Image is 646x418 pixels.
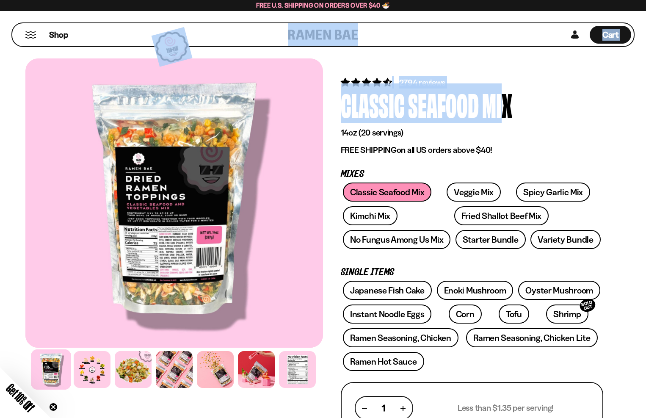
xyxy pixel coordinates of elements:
[546,305,588,324] a: ShrimpSOLD OUT
[343,352,424,371] a: Ramen Hot Sauce
[449,305,482,324] a: Corn
[256,1,390,9] span: Free U.S. Shipping on Orders over $40 🍜
[341,269,603,277] p: Single Items
[458,403,554,413] p: Less than $1.35 per serving!
[590,23,631,46] div: Cart
[602,30,619,40] span: Cart
[49,403,58,411] button: Close teaser
[25,31,36,39] button: Mobile Menu Trigger
[341,127,603,138] p: 14oz (20 servings)
[447,183,501,202] a: Veggie Mix
[4,381,37,414] span: Get 10% Off
[341,89,405,120] div: Classic
[343,281,432,300] a: Japanese Fish Cake
[341,170,603,178] p: Mixes
[437,281,513,300] a: Enoki Mushroom
[49,29,68,41] span: Shop
[343,206,398,225] a: Kimchi Mix
[382,403,385,413] span: 1
[499,305,529,324] a: Tofu
[466,328,597,347] a: Ramen Seasoning, Chicken Lite
[399,78,446,88] span: 2794 reviews
[49,26,68,44] a: Shop
[516,183,590,202] a: Spicy Garlic Mix
[482,89,512,120] div: Mix
[343,305,431,324] a: Instant Noodle Eggs
[456,230,526,249] a: Starter Bundle
[341,145,603,155] p: on all US orders above $40!
[408,89,479,120] div: Seafood
[454,206,549,225] a: Fried Shallot Beef Mix
[341,77,394,88] span: 4.68 stars
[530,230,601,249] a: Variety Bundle
[578,297,597,314] div: SOLD OUT
[341,145,397,155] strong: FREE SHIPPING
[343,328,458,347] a: Ramen Seasoning, Chicken
[518,281,600,300] a: Oyster Mushroom
[343,230,450,249] a: No Fungus Among Us Mix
